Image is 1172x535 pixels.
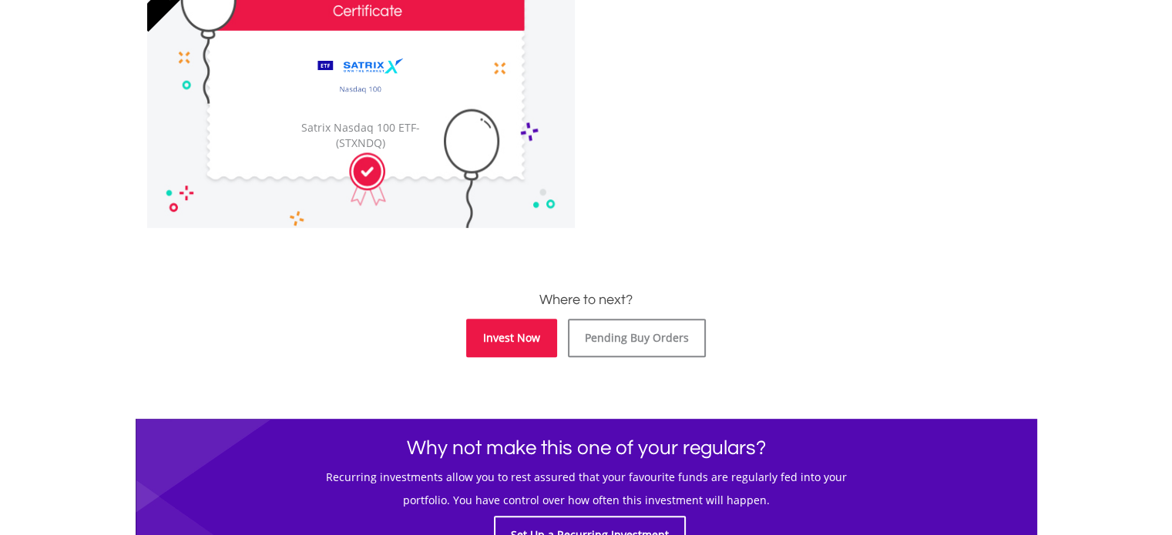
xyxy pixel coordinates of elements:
h3: Where to next? [147,289,1026,311]
h5: Recurring investments allow you to rest assured that your favourite funds are regularly fed into ... [147,470,1026,485]
h1: Why not make this one of your regulars? [147,434,1026,462]
a: Invest Now [466,319,557,357]
div: Satrix Nasdaq 100 ETF [286,120,435,151]
a: Pending Buy Orders [568,319,706,357]
img: EQU.ZA.STXNDQ.png [304,43,417,112]
span: - (STXNDQ) [336,120,420,150]
h5: portfolio. You have control over how often this investment will happen. [147,493,1026,508]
